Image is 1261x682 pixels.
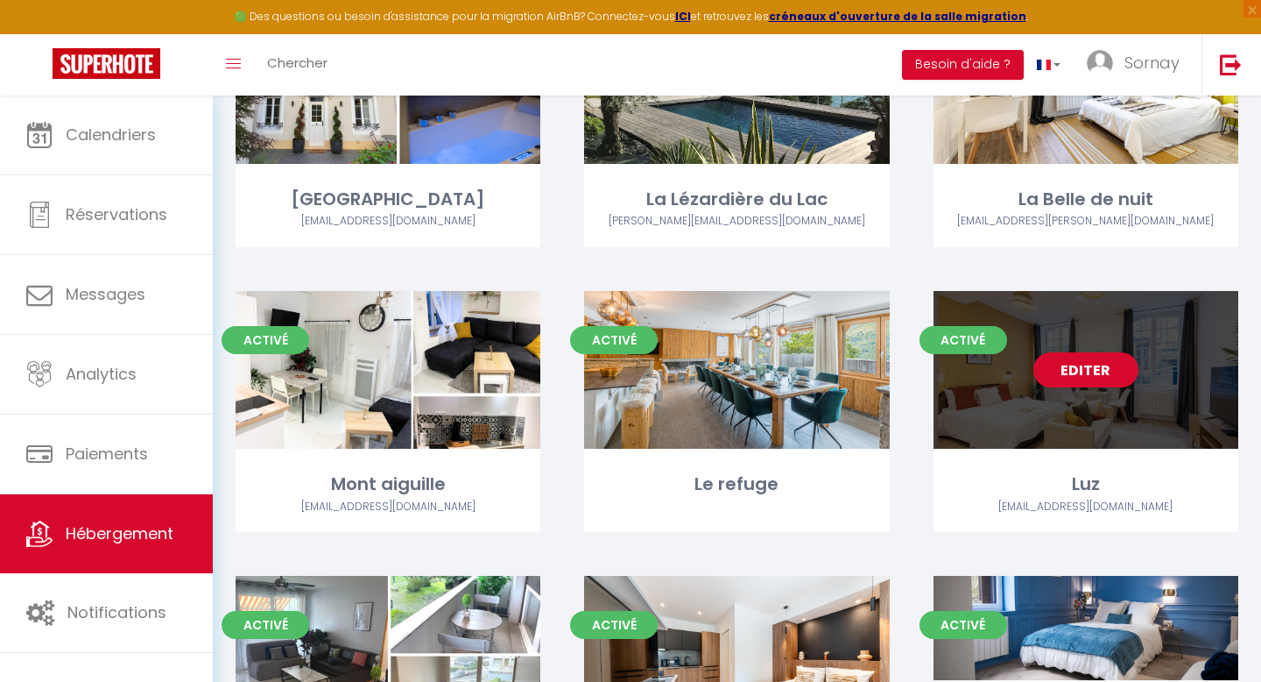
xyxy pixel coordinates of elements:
span: Réservations [66,203,167,225]
span: Activé [570,611,658,639]
span: Hébergement [66,522,173,544]
button: Ouvrir le widget de chat LiveChat [14,7,67,60]
div: Mont aiguille [236,471,540,498]
div: La Belle de nuit [933,186,1238,213]
div: [GEOGRAPHIC_DATA] [236,186,540,213]
div: La Lézardière du Lac [584,186,889,213]
div: Airbnb [933,499,1238,515]
span: Activé [919,326,1007,354]
span: Calendriers [66,124,156,146]
a: Chercher [254,34,341,96]
img: logout [1220,53,1242,75]
span: Activé [919,611,1007,639]
span: Activé [570,326,658,354]
img: Super Booking [53,48,160,79]
span: Activé [222,611,309,639]
div: Airbnb [933,213,1238,230]
a: ... Sornay [1074,34,1201,96]
span: Analytics [66,363,137,385]
div: Airbnb [584,213,889,230]
div: Airbnb [236,213,540,230]
button: Besoin d'aide ? [902,50,1024,80]
span: Sornay [1124,52,1180,74]
span: Activé [222,326,309,354]
img: ... [1087,50,1113,76]
div: Le refuge [584,471,889,498]
a: Editer [1033,352,1138,387]
span: Chercher [267,53,328,72]
a: créneaux d'ouverture de la salle migration [769,9,1026,24]
span: Notifications [67,601,166,623]
span: Paiements [66,443,148,465]
div: Airbnb [236,499,540,515]
div: Luz [933,471,1238,498]
span: Messages [66,283,145,305]
a: ICI [675,9,691,24]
